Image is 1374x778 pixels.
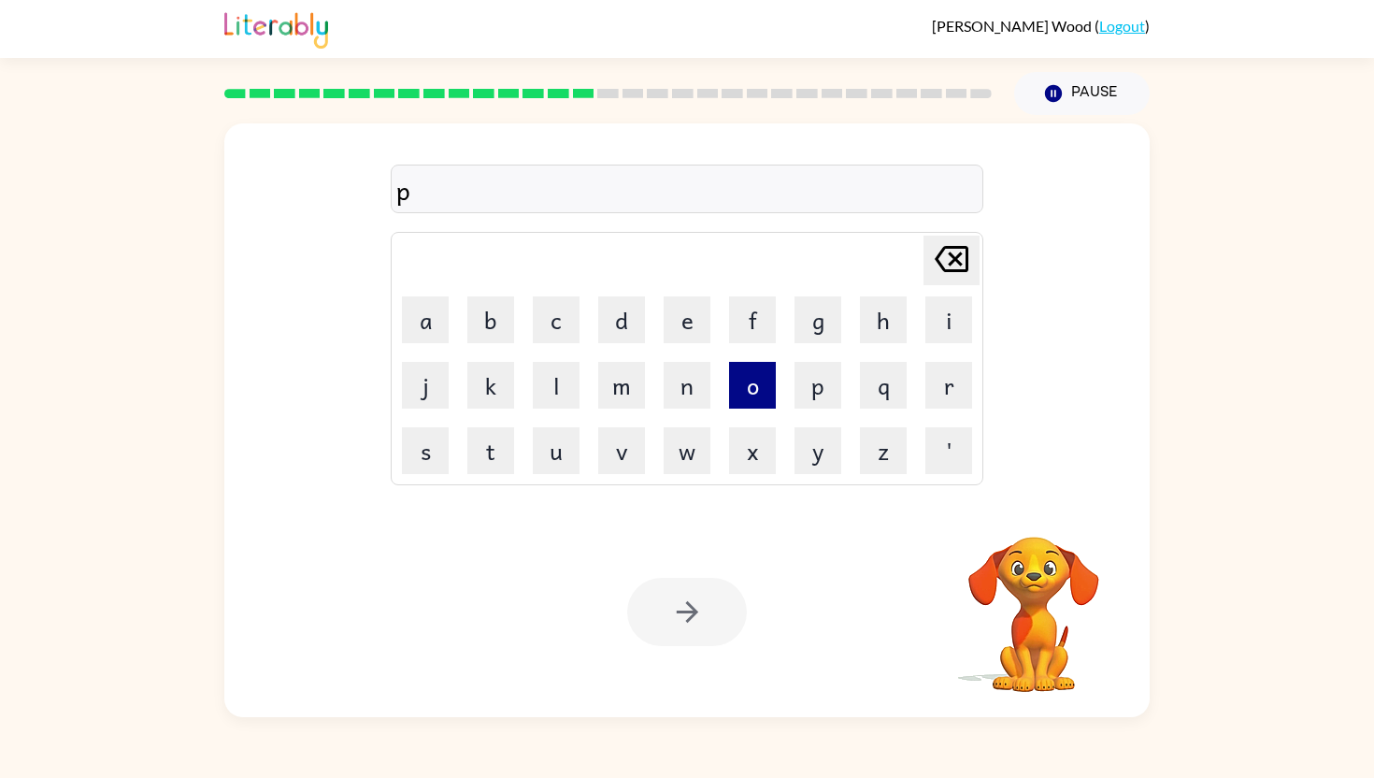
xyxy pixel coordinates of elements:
button: i [925,296,972,343]
button: w [664,427,710,474]
button: a [402,296,449,343]
button: n [664,362,710,409]
img: Literably [224,7,328,49]
button: l [533,362,580,409]
button: v [598,427,645,474]
button: q [860,362,907,409]
button: ' [925,427,972,474]
button: h [860,296,907,343]
div: ( ) [932,17,1150,35]
button: j [402,362,449,409]
button: y [794,427,841,474]
button: c [533,296,580,343]
a: Logout [1099,17,1145,35]
video: Your browser must support playing .mp4 files to use Literably. Please try using another browser. [940,508,1127,695]
div: p [396,170,978,209]
button: Pause [1014,72,1150,115]
button: d [598,296,645,343]
button: t [467,427,514,474]
button: m [598,362,645,409]
button: o [729,362,776,409]
button: g [794,296,841,343]
button: p [794,362,841,409]
button: z [860,427,907,474]
button: b [467,296,514,343]
button: x [729,427,776,474]
button: r [925,362,972,409]
button: s [402,427,449,474]
button: e [664,296,710,343]
span: [PERSON_NAME] Wood [932,17,1095,35]
button: u [533,427,580,474]
button: f [729,296,776,343]
button: k [467,362,514,409]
